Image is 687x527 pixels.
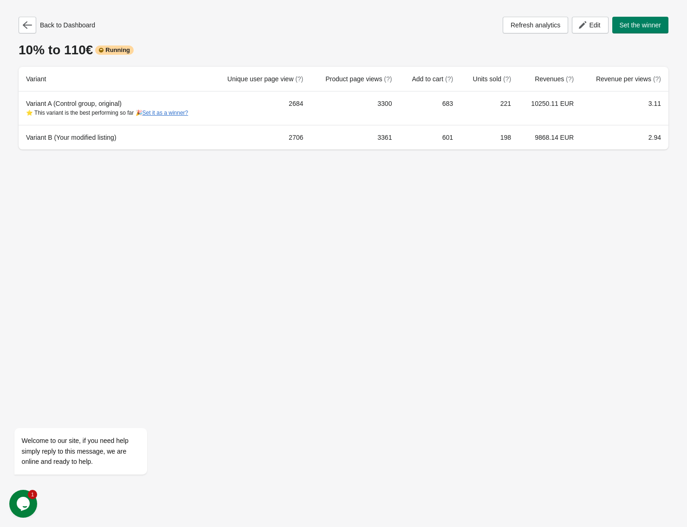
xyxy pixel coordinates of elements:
[566,75,574,83] span: (?)
[460,91,518,125] td: 221
[581,125,668,150] td: 2.94
[95,46,134,55] div: Running
[26,108,204,117] div: ⭐ This variant is the best performing so far 🎉
[26,133,204,142] div: Variant B (Your modified listing)
[518,125,581,150] td: 9868.14 EUR
[572,17,608,33] button: Edit
[227,75,303,83] span: Unique user page view
[26,99,204,117] div: Variant A (Control group, original)
[19,17,95,33] div: Back to Dashboard
[311,125,399,150] td: 3361
[518,91,581,125] td: 10250.11 EUR
[9,490,39,518] iframe: chat widget
[19,43,668,58] div: 10% to 110€
[412,75,453,83] span: Add to cart
[503,17,568,33] button: Refresh analytics
[612,17,669,33] button: Set the winner
[460,125,518,150] td: 198
[295,75,303,83] span: (?)
[19,67,212,91] th: Variant
[589,21,600,29] span: Edit
[311,91,399,125] td: 3300
[596,75,661,83] span: Revenue per views
[581,91,668,125] td: 3.11
[9,344,176,485] iframe: chat widget
[212,125,311,150] td: 2706
[445,75,453,83] span: (?)
[143,110,188,116] button: Set it as a winner?
[325,75,392,83] span: Product page views
[212,91,311,125] td: 2684
[399,91,460,125] td: 683
[535,75,574,83] span: Revenues
[503,75,511,83] span: (?)
[384,75,392,83] span: (?)
[473,75,511,83] span: Units sold
[653,75,661,83] span: (?)
[511,21,560,29] span: Refresh analytics
[620,21,661,29] span: Set the winner
[399,125,460,150] td: 601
